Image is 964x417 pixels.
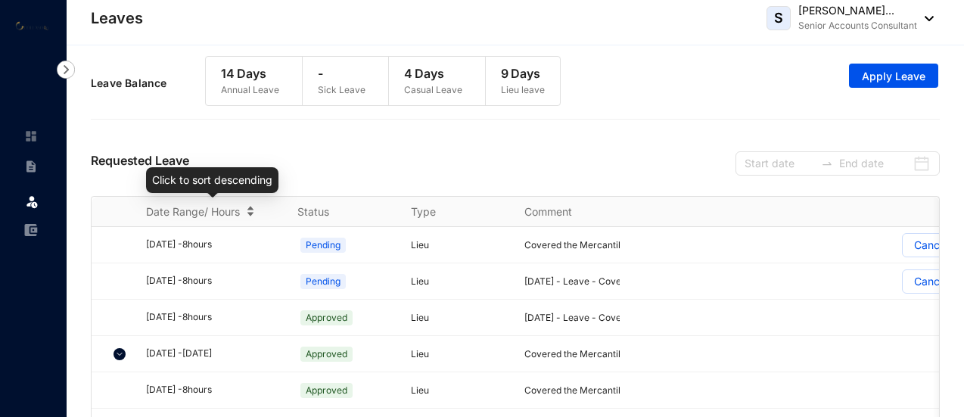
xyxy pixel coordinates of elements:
[524,348,798,359] span: Covered the Mercantile Holidays which was on [DATE] & [DATE]
[146,383,279,397] div: [DATE] - 8 hours
[300,274,346,289] span: Pending
[524,312,827,323] span: [DATE] - Leave - Covered the Mercantile Holiday which was on [DATE]
[146,310,279,325] div: [DATE] - 8 hours
[506,197,620,227] th: Comment
[24,223,38,237] img: expense-unselected.2edcf0507c847f3e9e96.svg
[24,194,39,209] img: leave.99b8a76c7fa76a53782d.svg
[146,347,279,361] div: [DATE] - [DATE]
[411,238,506,253] p: Lieu
[411,274,506,289] p: Lieu
[300,238,346,253] span: Pending
[411,310,506,325] p: Lieu
[524,239,753,251] span: Covered the Mercantile Holiday which was on [DATE]
[524,275,827,287] span: [DATE] - Leave - Covered the Mercantile Holiday which was on [DATE]
[146,274,279,288] div: [DATE] - 8 hours
[15,20,49,30] img: logo
[300,347,353,362] span: Approved
[411,383,506,398] p: Lieu
[24,160,38,173] img: contract-unselected.99e2b2107c0a7dd48938.svg
[745,155,815,172] input: Start date
[774,11,783,25] span: S
[12,215,48,245] li: Expenses
[839,155,910,172] input: End date
[404,64,462,82] p: 4 Days
[91,8,143,29] p: Leaves
[279,197,393,227] th: Status
[917,16,934,21] img: dropdown-black.8e83cc76930a90b1a4fdb6d089b7bf3a.svg
[914,234,948,257] p: Cancel
[128,197,279,227] th: Date Range/ Hours
[300,383,353,398] span: Approved
[849,64,938,88] button: Apply Leave
[24,129,38,143] img: home-unselected.a29eae3204392db15eaf.svg
[404,82,462,98] p: Casual Leave
[12,151,48,182] li: Contracts
[146,204,240,219] span: Date Range/ Hours
[501,82,545,98] p: Lieu leave
[393,197,506,227] th: Type
[821,157,833,170] span: swap-right
[91,151,189,176] p: Requested Leave
[91,76,205,91] p: Leave Balance
[114,348,126,360] img: chevron-down.5dccb45ca3e6429452e9960b4a33955c.svg
[862,69,925,84] span: Apply Leave
[12,121,48,151] li: Home
[798,18,917,33] p: Senior Accounts Consultant
[501,64,545,82] p: 9 Days
[221,64,279,82] p: 14 Days
[146,238,279,252] div: [DATE] - 8 hours
[318,64,365,82] p: -
[57,61,75,79] img: nav-icon-right.af6afadce00d159da59955279c43614e.svg
[146,167,278,193] div: Click to sort descending
[524,384,753,396] span: Covered the Mercantile Holiday which was on [DATE]
[821,157,833,170] span: to
[798,3,917,18] p: [PERSON_NAME]...
[221,82,279,98] p: Annual Leave
[318,82,365,98] p: Sick Leave
[914,270,948,293] p: Cancel
[300,310,353,325] span: Approved
[411,347,506,362] p: Lieu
